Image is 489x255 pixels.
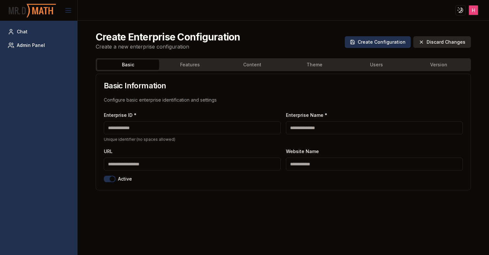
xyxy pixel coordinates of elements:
[221,60,283,70] button: Content
[104,82,463,90] h3: Basic Information
[104,137,281,142] p: Unique identifier (no spaces allowed)
[17,28,27,35] span: Chat
[345,36,411,48] button: Create Configuration
[104,149,113,154] label: URL
[118,177,132,181] label: Active
[104,97,463,103] p: Configure basic enterprise identification and settings
[413,36,471,48] button: Discard Changes
[469,6,478,15] img: ACg8ocJJXoBNX9W-FjmgwSseULRJykJmqCZYzqgfQpEi3YodQgNtRg=s96-c
[96,31,240,43] h2: Create Enterprise Configuration
[345,60,407,70] button: Users
[5,26,72,38] a: Chat
[17,42,45,49] span: Admin Panel
[8,2,57,19] img: PromptOwl
[104,112,136,118] label: Enterprise ID *
[283,60,345,70] button: Theme
[97,60,159,70] button: Basic
[96,43,240,50] p: Create a new enterprise configuration
[159,60,221,70] button: Features
[5,39,72,51] a: Admin Panel
[407,60,470,70] button: Version
[286,112,327,118] label: Enterprise Name *
[286,149,319,154] label: Website Name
